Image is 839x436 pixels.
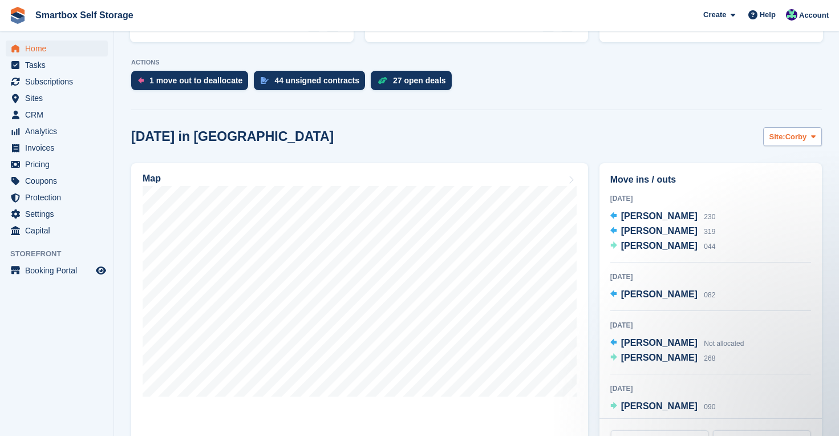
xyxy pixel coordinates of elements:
a: 44 unsigned contracts [254,71,371,96]
span: Invoices [25,140,94,156]
img: move_outs_to_deallocate_icon-f764333ba52eb49d3ac5e1228854f67142a1ed5810a6f6cc68b1a99e826820c5.svg [138,77,144,84]
a: [PERSON_NAME] 268 [610,351,716,366]
img: deal-1b604bf984904fb50ccaf53a9ad4b4a5d6e5aea283cecdc64d6e3604feb123c2.svg [378,76,387,84]
a: menu [6,41,108,56]
span: Tasks [25,57,94,73]
span: Booking Portal [25,263,94,278]
div: [DATE] [610,272,811,282]
span: 230 [704,213,715,221]
a: [PERSON_NAME] Not allocated [610,336,744,351]
span: Subscriptions [25,74,94,90]
span: Coupons [25,173,94,189]
span: 044 [704,243,715,251]
a: menu [6,156,108,172]
div: 27 open deals [393,76,446,85]
h2: [DATE] in [GEOGRAPHIC_DATA] [131,129,334,144]
a: menu [6,263,108,278]
div: [DATE] [610,383,811,394]
span: Pricing [25,156,94,172]
span: Protection [25,189,94,205]
p: ACTIONS [131,59,822,66]
a: menu [6,189,108,205]
span: Capital [25,223,94,239]
span: CRM [25,107,94,123]
span: [PERSON_NAME] [621,353,698,362]
span: 268 [704,354,715,362]
span: Home [25,41,94,56]
a: menu [6,123,108,139]
span: [PERSON_NAME] [621,226,698,236]
span: [PERSON_NAME] [621,338,698,348]
span: 090 [704,403,715,411]
span: Site: [769,131,785,143]
div: [DATE] [610,193,811,204]
a: menu [6,57,108,73]
a: menu [6,90,108,106]
a: menu [6,223,108,239]
span: 319 [704,228,715,236]
h2: Move ins / outs [610,173,811,187]
a: 1 move out to deallocate [131,71,254,96]
span: Create [703,9,726,21]
img: Roger Canham [786,9,797,21]
a: menu [6,173,108,189]
span: Not allocated [704,340,744,348]
a: menu [6,74,108,90]
a: [PERSON_NAME] 044 [610,239,716,254]
img: stora-icon-8386f47178a22dfd0bd8f6a31ec36ba5ce8667c1dd55bd0f319d3a0aa187defe.svg [9,7,26,24]
span: Sites [25,90,94,106]
a: menu [6,107,108,123]
div: 44 unsigned contracts [274,76,359,85]
a: [PERSON_NAME] 090 [610,399,716,414]
span: Account [799,10,829,21]
span: [PERSON_NAME] [621,211,698,221]
span: Analytics [25,123,94,139]
a: [PERSON_NAME] 082 [610,288,716,302]
h2: Map [143,173,161,184]
img: contract_signature_icon-13c848040528278c33f63329250d36e43548de30e8caae1d1a13099fd9432cc5.svg [261,77,269,84]
a: [PERSON_NAME] 319 [610,224,716,239]
a: Preview store [94,264,108,277]
a: menu [6,140,108,156]
a: Smartbox Self Storage [31,6,138,25]
a: 27 open deals [371,71,457,96]
span: [PERSON_NAME] [621,289,698,299]
a: menu [6,206,108,222]
span: Storefront [10,248,114,260]
span: Corby [785,131,807,143]
div: 1 move out to deallocate [149,76,242,85]
span: Help [760,9,776,21]
span: 082 [704,291,715,299]
span: Settings [25,206,94,222]
div: [DATE] [610,320,811,330]
a: [PERSON_NAME] 230 [610,209,716,224]
span: [PERSON_NAME] [621,401,698,411]
button: Site: Corby [763,127,822,146]
span: [PERSON_NAME] [621,241,698,251]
